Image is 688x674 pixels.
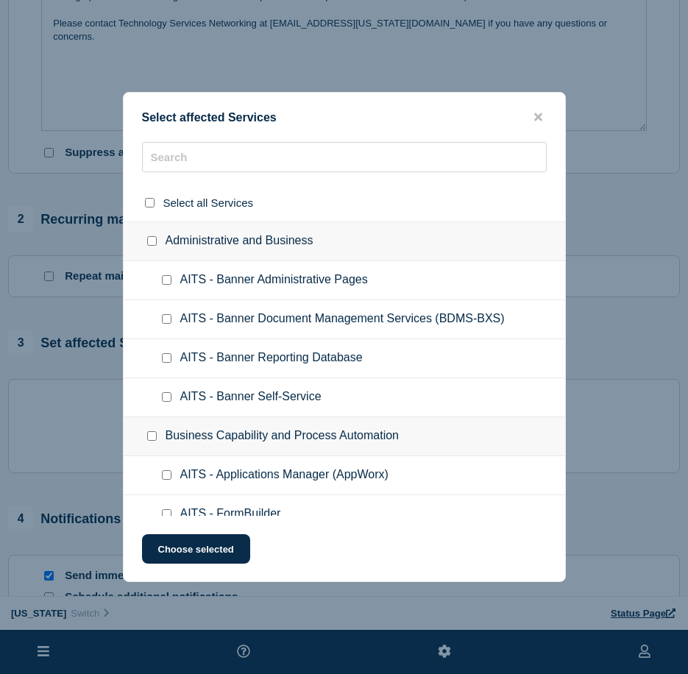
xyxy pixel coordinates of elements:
input: Business Capability and Process Automation checkbox [147,431,157,441]
div: Administrative and Business [124,221,565,261]
button: close button [530,110,547,124]
input: select all checkbox [145,198,155,207]
div: Business Capability and Process Automation [124,417,565,456]
span: Select all Services [163,196,254,209]
span: AITS - Banner Reporting Database [180,351,363,366]
input: AITS - Applications Manager (AppWorx) checkbox [162,470,171,480]
input: Administrative and Business checkbox [147,236,157,246]
span: AITS - FormBuilder [180,507,281,522]
input: AITS - Banner Administrative Pages checkbox [162,275,171,285]
input: AITS - Banner Self-Service checkbox [162,392,171,402]
span: AITS - Banner Document Management Services (BDMS-BXS) [180,312,505,327]
div: Select affected Services [124,110,565,124]
input: Search [142,142,547,172]
input: AITS - Banner Reporting Database checkbox [162,353,171,363]
span: AITS - Applications Manager (AppWorx) [180,468,389,483]
input: AITS - FormBuilder checkbox [162,509,171,519]
span: AITS - Banner Self-Service [180,390,322,405]
input: AITS - Banner Document Management Services (BDMS-BXS) checkbox [162,314,171,324]
span: AITS - Banner Administrative Pages [180,273,368,288]
button: Choose selected [142,534,250,564]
